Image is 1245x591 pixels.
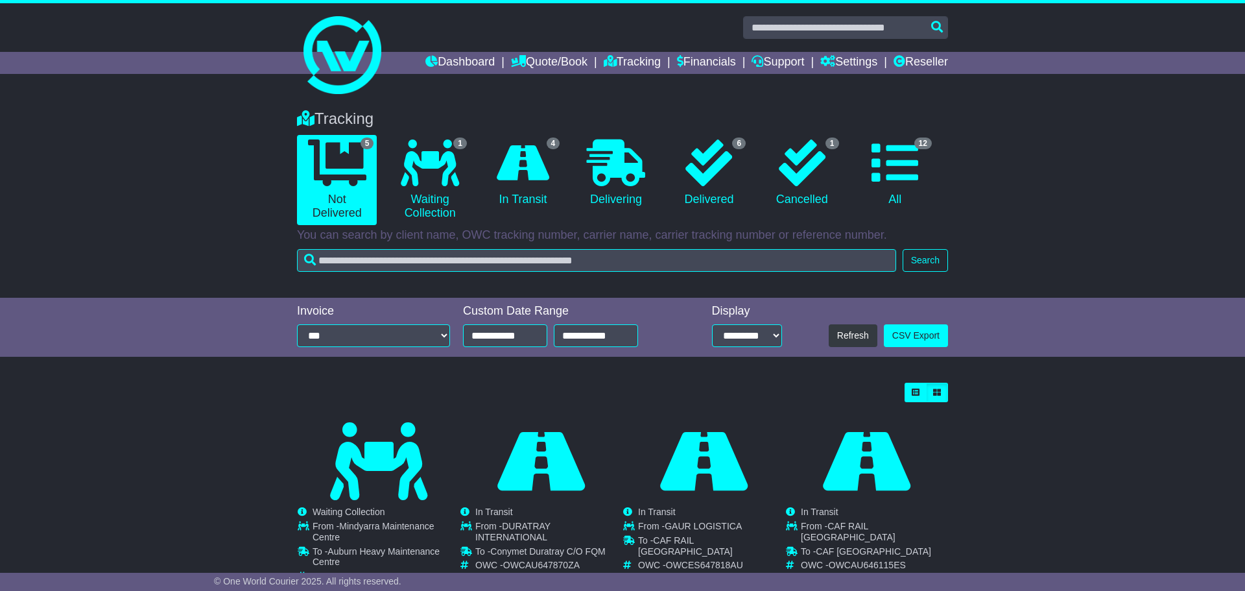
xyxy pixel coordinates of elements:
[547,138,560,149] span: 4
[475,546,622,561] td: To -
[752,52,804,74] a: Support
[638,507,676,517] span: In Transit
[669,135,749,211] a: 6 Delivered
[914,138,932,149] span: 12
[762,135,842,211] a: 1 Cancelled
[801,521,895,542] span: CAF RAIL [GEOGRAPHIC_DATA]
[665,521,742,531] span: GAUR LOGISTICA
[712,304,782,319] div: Display
[313,521,434,542] span: Mindyarra Maintenance Centre
[490,546,605,557] span: Conymet Duratray C/O FQM
[732,138,746,149] span: 6
[855,135,935,211] a: 12 All
[801,560,947,574] td: OWC -
[638,535,785,561] td: To -
[340,571,418,581] span: OWCAU649944AU
[297,304,450,319] div: Invoice
[475,560,622,574] td: OWC -
[638,560,785,574] td: OWC -
[313,507,385,517] span: Waiting Collection
[801,507,838,517] span: In Transit
[829,324,877,347] button: Refresh
[666,560,743,570] span: OWCES647818AU
[313,546,440,568] span: Auburn Heavy Maintenance Centre
[829,560,906,570] span: OWCAU646115ES
[290,110,954,128] div: Tracking
[801,546,947,561] td: To -
[903,249,948,272] button: Search
[463,304,671,319] div: Custom Date Range
[511,52,587,74] a: Quote/Book
[313,571,459,585] td: OWC -
[475,521,622,546] td: From -
[677,52,736,74] a: Financials
[297,228,948,243] p: You can search by client name, OWC tracking number, carrier name, carrier tracking number or refe...
[816,546,931,557] span: CAF [GEOGRAPHIC_DATA]
[475,521,551,542] span: DURATRAY INTERNATIONAL
[576,135,656,211] a: Delivering
[475,507,513,517] span: In Transit
[820,52,877,74] a: Settings
[425,52,495,74] a: Dashboard
[361,138,374,149] span: 5
[214,576,401,586] span: © One World Courier 2025. All rights reserved.
[884,324,948,347] a: CSV Export
[638,521,785,535] td: From -
[453,138,467,149] span: 1
[604,52,661,74] a: Tracking
[313,521,459,546] td: From -
[638,535,733,557] span: CAF RAIL [GEOGRAPHIC_DATA]
[825,138,839,149] span: 1
[503,560,580,570] span: OWCAU647870ZA
[801,521,947,546] td: From -
[313,546,459,572] td: To -
[894,52,948,74] a: Reseller
[390,135,469,225] a: 1 Waiting Collection
[297,135,377,225] a: 5 Not Delivered
[483,135,563,211] a: 4 In Transit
